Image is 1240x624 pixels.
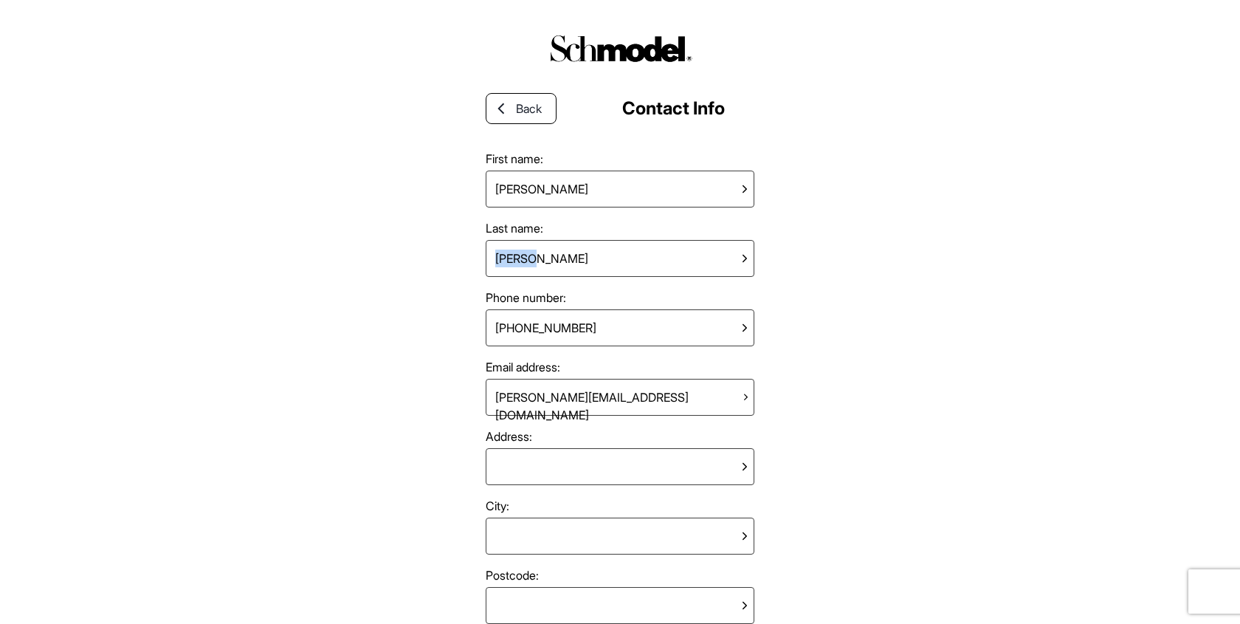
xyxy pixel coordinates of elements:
[622,95,725,122] div: Contact Info
[486,150,754,168] label: First name:
[542,30,697,67] img: logo
[486,358,754,376] label: Email address:
[486,289,754,306] label: Phone number:
[489,244,594,273] div: [PERSON_NAME]
[486,93,557,124] a: Back
[489,174,594,204] div: [PERSON_NAME]
[486,566,754,584] label: Postcode:
[489,383,741,412] div: [PERSON_NAME][EMAIL_ADDRESS][DOMAIN_NAME]
[486,497,754,515] label: City:
[486,219,754,237] label: Last name:
[486,428,754,445] label: Address:
[489,313,602,343] div: [PHONE_NUMBER]
[516,100,542,117] span: Back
